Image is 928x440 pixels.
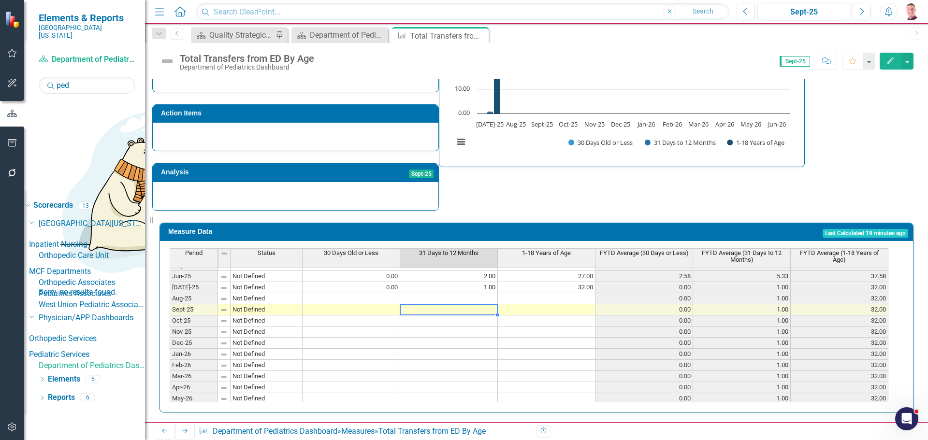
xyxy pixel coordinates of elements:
[29,333,145,344] a: Orthopedic Services
[161,110,434,117] h3: Action Items
[791,315,888,326] td: 32.00
[791,326,888,338] td: 32.00
[161,169,305,176] h3: Analysis
[663,120,682,128] text: Feb-26
[791,349,888,360] td: 32.00
[595,349,693,360] td: 0.00
[170,360,218,371] td: Feb-26
[39,277,145,288] a: Orthopedic Associates
[220,317,228,325] img: 8DAGhfEEPCf229AAAAAElFTkSuQmCC
[303,282,400,293] td: 0.00
[180,64,314,71] div: Department of Pediatrics Dashboard
[693,304,791,315] td: 1.00
[791,338,888,349] td: 32.00
[477,120,504,128] text: [DATE]-25
[231,293,303,304] td: Not Defined
[727,138,786,147] button: Show 1-18 Years of Age
[791,293,888,304] td: 32.00
[209,29,273,41] div: Quality Strategic Value Dashboard
[231,304,303,315] td: Not Defined
[220,362,228,369] img: 8DAGhfEEPCf229AAAAAElFTkSuQmCC
[791,393,888,404] td: 32.00
[170,304,218,315] td: Sept-25
[39,77,135,94] input: Search Below...
[895,407,918,430] iframe: Intercom live chat
[693,315,791,326] td: 1.00
[522,250,571,256] span: 1-18 Years of Age
[409,170,434,178] span: Sept-25
[791,382,888,393] td: 32.00
[231,282,303,293] td: Not Defined
[231,382,303,393] td: Not Defined
[170,382,218,393] td: Apr-26
[595,271,693,282] td: 2.58
[378,426,486,436] div: Total Transfers from ED By Age
[170,271,218,282] td: Jun-25
[39,24,135,40] small: [GEOGRAPHIC_DATA][US_STATE]
[902,3,920,20] img: David Richard
[791,271,888,282] td: 37.58
[715,120,734,128] text: Apr-26
[170,338,218,349] td: Dec-25
[180,53,314,64] div: Total Transfers from ED By Age
[498,282,595,293] td: 32.00
[196,3,729,20] input: Search ClearPoint...
[449,12,795,157] div: Chart. Highcharts interactive chart.
[39,218,145,229] a: [GEOGRAPHIC_DATA][US_STATE]
[449,12,795,157] svg: Interactive chart
[595,338,693,349] td: 0.00
[231,326,303,338] td: Not Defined
[231,393,303,404] td: Not Defined
[231,349,303,360] td: Not Defined
[693,371,791,382] td: 1.00
[231,271,303,282] td: Not Defined
[220,340,228,347] img: 8DAGhfEEPCf229AAAAAElFTkSuQmCC
[78,201,93,210] div: 13
[220,384,228,392] img: 8DAGhfEEPCf229AAAAAElFTkSuQmCC
[454,135,468,149] button: View chart menu, Chart
[324,250,378,256] span: 30 Days Old or Less
[220,273,228,281] img: 8DAGhfEEPCf229AAAAAElFTkSuQmCC
[791,371,888,382] td: 32.00
[39,94,329,287] img: No results found
[740,120,761,128] text: May-26
[793,250,886,264] span: FYTD Average (1-18 Years of Age)
[170,349,218,360] td: Jan-26
[48,374,80,385] a: Elements
[693,271,791,282] td: 5.33
[679,5,727,18] button: Search
[29,266,145,277] a: MCF Departments
[595,360,693,371] td: 0.00
[568,138,634,147] button: Show 30 Days Old or Less
[559,120,578,128] text: Oct-25
[310,29,386,41] div: Department of Pediatrics Dashboard
[419,250,478,256] span: 31 Days to 12 Months
[761,6,847,18] div: Sept-25
[170,371,218,382] td: Mar-26
[231,338,303,349] td: Not Defined
[693,393,791,404] td: 1.00
[757,3,850,20] button: Sept-25
[220,395,228,403] img: 8DAGhfEEPCf229AAAAAElFTkSuQmCC
[595,315,693,326] td: 0.00
[168,228,420,235] h3: Measure Data
[645,138,716,147] button: Show 31 Days to 12 Months
[231,315,303,326] td: Not Defined
[595,371,693,382] td: 0.00
[220,328,228,336] img: 8DAGhfEEPCf229AAAAAElFTkSuQmCC
[400,271,498,282] td: 2.00
[39,360,145,371] a: Department of Pediatrics Dashboard
[258,250,275,256] span: Status
[693,360,791,371] td: 1.00
[693,326,791,338] td: 1.00
[767,120,786,128] text: Jun-26
[199,426,529,437] div: » »
[85,375,101,383] div: 5
[220,295,228,303] img: 8DAGhfEEPCf229AAAAAElFTkSuQmCC
[213,426,337,436] a: Department of Pediatrics Dashboard
[170,326,218,338] td: Nov-25
[170,315,218,326] td: Oct-25
[29,349,145,360] a: Pediatric Services
[693,382,791,393] td: 1.00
